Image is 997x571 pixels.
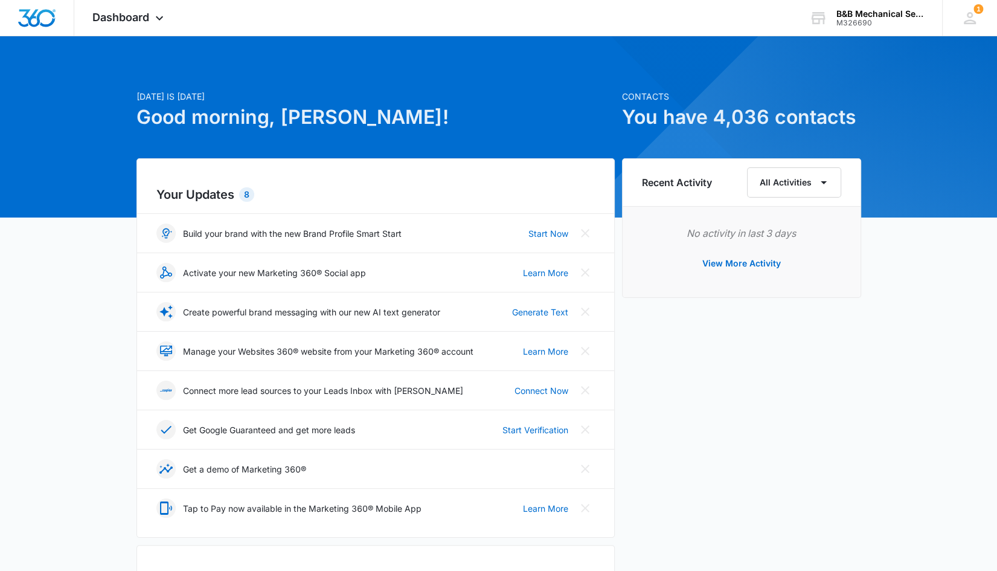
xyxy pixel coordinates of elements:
button: Close [575,224,595,243]
h1: You have 4,036 contacts [622,103,861,132]
div: 8 [239,187,254,202]
a: Learn More [523,345,568,358]
span: Dashboard [92,11,149,24]
button: Close [575,459,595,479]
button: Close [575,302,595,321]
button: Close [575,420,595,439]
a: Start Verification [502,424,568,436]
a: Generate Text [512,306,568,318]
p: Get Google Guaranteed and get more leads [183,424,355,436]
h2: Your Updates [156,185,595,204]
p: Manage your Websites 360® website from your Marketing 360® account [183,345,473,358]
a: Learn More [523,502,568,515]
div: account name [836,9,925,19]
p: Get a demo of Marketing 360® [183,463,306,476]
button: Close [575,263,595,282]
p: Create powerful brand messaging with our new AI text generator [183,306,440,318]
button: All Activities [747,167,841,198]
h6: Recent Activity [642,175,712,190]
a: Learn More [523,266,568,279]
button: View More Activity [690,249,793,278]
p: [DATE] is [DATE] [136,90,615,103]
div: account id [836,19,925,27]
a: Start Now [528,227,568,240]
div: notifications count [973,4,983,14]
button: Close [575,498,595,518]
button: Close [575,341,595,361]
span: 1 [973,4,983,14]
p: Tap to Pay now available in the Marketing 360® Mobile App [183,502,422,515]
p: Connect more lead sources to your Leads Inbox with [PERSON_NAME] [183,384,463,397]
button: Close [575,381,595,400]
p: Activate your new Marketing 360® Social app [183,266,366,279]
p: Contacts [622,90,861,103]
h1: Good morning, [PERSON_NAME]! [136,103,615,132]
p: Build your brand with the new Brand Profile Smart Start [183,227,402,240]
a: Connect Now [515,384,568,397]
p: No activity in last 3 days [642,226,841,240]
